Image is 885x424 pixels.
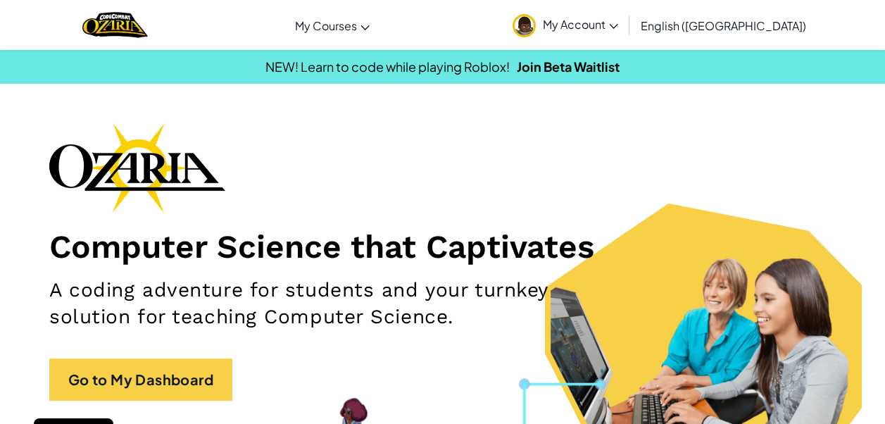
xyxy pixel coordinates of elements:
a: My Courses [288,6,377,44]
img: avatar [513,14,536,37]
img: Home [82,11,148,39]
a: English ([GEOGRAPHIC_DATA]) [634,6,813,44]
span: My Account [543,17,618,32]
img: Ozaria branding logo [49,123,225,213]
span: English ([GEOGRAPHIC_DATA]) [641,18,806,33]
a: Join Beta Waitlist [517,58,620,75]
a: Ozaria by CodeCombat logo [82,11,148,39]
span: NEW! Learn to code while playing Roblox! [265,58,510,75]
h1: Computer Science that Captivates [49,227,836,266]
a: My Account [506,3,625,47]
span: My Courses [295,18,357,33]
h2: A coding adventure for students and your turnkey solution for teaching Computer Science. [49,277,576,330]
a: Go to My Dashboard [49,358,232,401]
